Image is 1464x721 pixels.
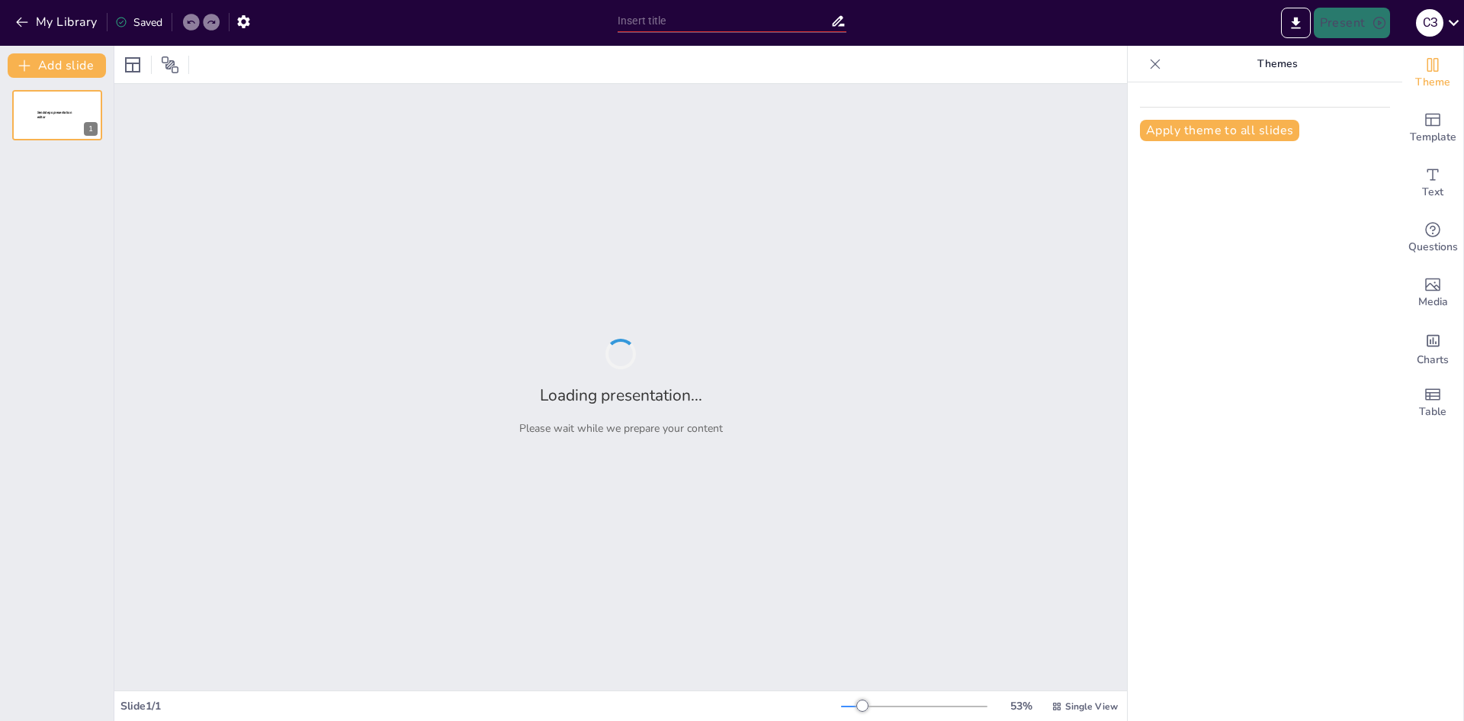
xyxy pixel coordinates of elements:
div: Add charts and graphs [1402,320,1463,375]
div: Change the overall theme [1402,46,1463,101]
button: My Library [11,10,104,34]
div: Saved [115,15,162,30]
div: Layout [120,53,145,77]
div: С З [1416,9,1443,37]
input: Insert title [618,10,830,32]
div: Add images, graphics, shapes or video [1402,266,1463,320]
span: Sendsteps presentation editor [37,111,72,119]
span: Table [1419,404,1446,420]
span: Template [1410,129,1456,146]
div: Add text boxes [1402,156,1463,211]
span: Questions [1408,239,1458,256]
div: Get real-time input from your audience [1402,211,1463,266]
button: С З [1416,8,1443,38]
div: 1 [12,90,102,140]
h2: Loading presentation... [540,385,702,406]
span: Text [1422,184,1443,201]
button: Add slide [8,53,106,78]
div: 1 [84,122,98,136]
div: Add ready made slides [1402,101,1463,156]
div: Add a table [1402,375,1463,430]
div: 53 % [1003,699,1039,713]
span: Position [161,56,179,74]
button: Export to PowerPoint [1281,8,1311,38]
span: Theme [1415,74,1450,91]
span: Single View [1065,700,1118,713]
p: Themes [1167,46,1387,82]
p: Please wait while we prepare your content [519,421,723,436]
button: Apply theme to all slides [1140,120,1299,141]
button: Present [1314,8,1390,38]
div: Slide 1 / 1 [120,699,841,713]
span: Media [1418,294,1448,311]
span: Charts [1417,352,1449,369]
